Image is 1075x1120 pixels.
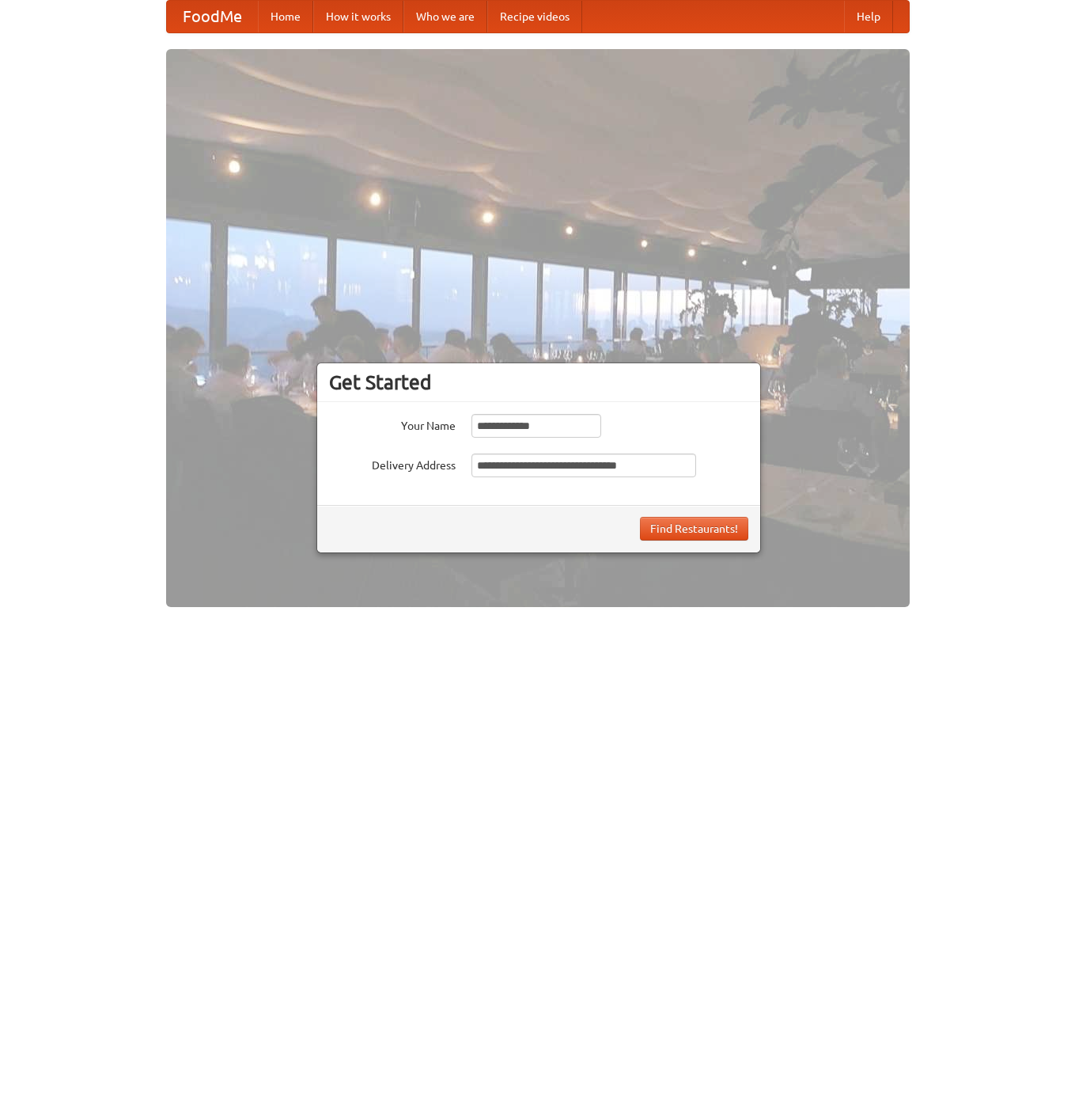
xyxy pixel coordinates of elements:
button: Find Restaurants! [640,517,748,541]
a: Recipe videos [487,1,582,32]
a: FoodMe [167,1,258,32]
label: Delivery Address [329,454,456,473]
a: Help [844,1,893,32]
h3: Get Started [329,370,748,394]
label: Your Name [329,414,456,434]
a: Who we are [403,1,487,32]
a: How it works [313,1,403,32]
a: Home [258,1,313,32]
